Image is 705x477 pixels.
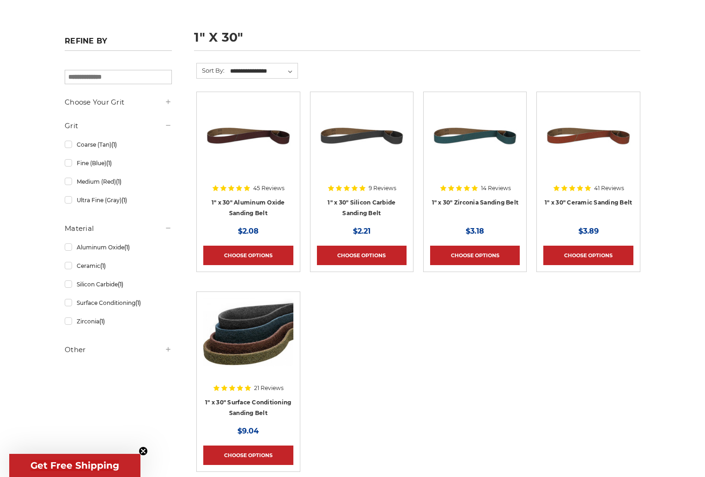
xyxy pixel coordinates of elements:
[203,298,293,417] a: 1"x30" Surface Conditioning Sanding Belts
[65,223,172,234] h5: Material
[543,99,633,217] a: 1" x 30" Ceramic File Belt
[65,97,172,108] h5: Choose Your Grit
[203,298,293,372] img: 1"x30" Surface Conditioning Sanding Belts
[229,64,298,78] select: Sort By:
[99,318,105,325] span: (1)
[65,344,172,355] h5: Other
[203,246,293,265] a: Choose Options
[65,258,172,274] a: Ceramic
[65,313,172,329] a: Zirconia
[238,227,259,235] span: $2.08
[543,99,633,173] img: 1" x 30" Ceramic File Belt
[430,246,520,265] a: Choose Options
[124,244,130,251] span: (1)
[65,276,172,292] a: Silicon Carbide
[30,460,119,471] span: Get Free Shipping
[430,99,520,217] a: 1" x 30" Zirconia File Belt
[122,197,127,204] span: (1)
[237,427,259,435] span: $9.04
[543,246,633,265] a: Choose Options
[197,63,225,77] label: Sort By:
[353,227,371,235] span: $2.21
[203,446,293,465] a: Choose Options
[203,99,293,173] img: 1" x 30" Aluminum Oxide File Belt
[116,178,122,185] span: (1)
[466,227,484,235] span: $3.18
[65,192,172,208] a: Ultra Fine (Gray)
[139,446,148,456] button: Close teaser
[578,227,599,235] span: $3.89
[317,99,407,173] img: 1" x 30" Silicon Carbide File Belt
[135,299,141,306] span: (1)
[317,99,407,217] a: 1" x 30" Silicon Carbide File Belt
[65,136,172,153] a: Coarse (Tan)
[65,37,172,51] h5: Refine by
[100,262,106,269] span: (1)
[203,99,293,217] a: 1" x 30" Aluminum Oxide File Belt
[111,141,117,148] span: (1)
[65,173,172,190] a: Medium (Red)
[65,120,172,131] h5: Grit
[194,31,640,51] h1: 1" x 30"
[65,295,172,311] a: Surface Conditioning
[65,155,172,171] a: Fine (Blue)
[430,99,520,173] img: 1" x 30" Zirconia File Belt
[106,160,112,167] span: (1)
[317,246,407,265] a: Choose Options
[118,281,123,288] span: (1)
[9,454,140,477] div: Get Free ShippingClose teaser
[65,239,172,255] a: Aluminum Oxide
